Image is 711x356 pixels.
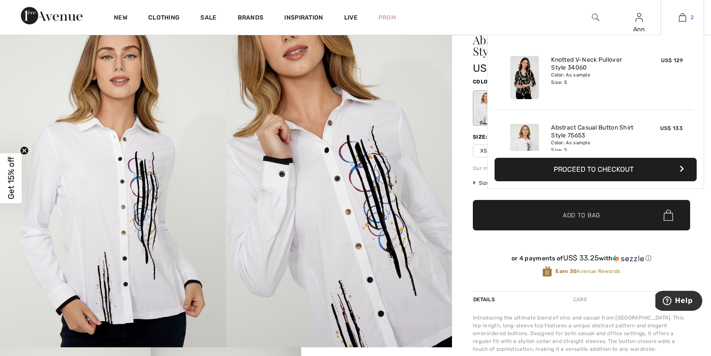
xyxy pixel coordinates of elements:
span: Get 15% off [6,157,16,200]
img: My Info [635,12,643,23]
a: Sale [200,14,216,23]
button: Close teaser [20,146,29,155]
img: search the website [592,12,599,23]
img: Knotted V-Neck Pullover Style 34060 [510,56,539,99]
div: or 4 payments of with [473,254,690,263]
img: Abstract Casual Button Shirt Style 75653. 2 [226,8,452,347]
img: Bag.svg [664,210,673,221]
button: Add to Bag [473,200,690,230]
span: Add to Bag [563,211,600,220]
div: Color: As sample Size: S [551,140,637,153]
iframe: Opens a widget where you can find more information [655,291,702,313]
img: Abstract Casual Button Shirt Style 75653 [510,124,539,167]
span: Color: [473,79,493,85]
strong: Earn 30 [555,268,577,274]
div: Ann [618,25,660,34]
a: Brands [238,14,264,23]
span: US$ 33.25 [563,253,599,262]
span: US$ 133 [660,125,683,131]
img: My Bag [679,12,686,23]
a: New [114,14,127,23]
a: Live [344,13,358,22]
a: 2 [661,12,704,23]
img: 1ère Avenue [21,7,83,24]
span: US$ 129 [661,57,683,63]
div: Size: [473,133,489,141]
h1: Abstract Casual Button Shirt Style 75653 [473,34,654,57]
span: XS [473,144,495,157]
div: Care [566,292,595,307]
a: Sign In [635,13,643,21]
a: Prom [379,13,396,22]
span: Avenue Rewards [555,267,620,275]
a: Knotted V-Neck Pullover Style 34060 [551,56,637,72]
a: Abstract Casual Button Shirt Style 75653 [551,124,637,140]
span: Inspiration [284,14,323,23]
div: Our model is 5'9"/175 cm and wears a size 6. [473,164,690,172]
div: or 4 payments ofUS$ 33.25withSezzle Click to learn more about Sezzle [473,254,690,266]
div: Color: As sample Size: S [551,72,637,86]
div: Introducing the ultimate blend of chic and casual from [GEOGRAPHIC_DATA]. This hip-length, long-s... [473,314,690,353]
div: Details [473,292,497,307]
a: Clothing [148,14,179,23]
div: As sample [474,92,497,124]
img: Sezzle [613,255,644,263]
img: Avenue Rewards [542,266,552,277]
span: 2 [691,13,694,21]
span: Size Guide [473,179,505,187]
span: US$ 133 [473,62,513,74]
button: Proceed to Checkout [495,158,697,181]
